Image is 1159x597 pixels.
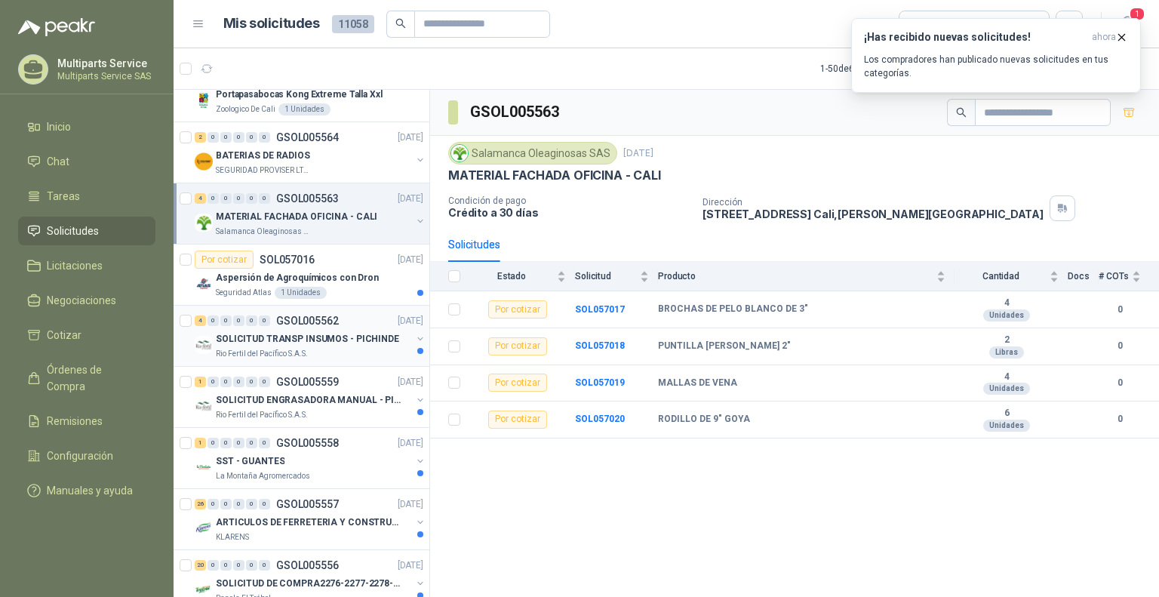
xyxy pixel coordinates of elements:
[208,193,219,204] div: 0
[259,438,270,448] div: 0
[658,262,955,291] th: Producto
[983,309,1030,322] div: Unidades
[47,413,103,429] span: Remisiones
[18,286,155,315] a: Negociaciones
[195,377,206,387] div: 1
[955,334,1059,346] b: 2
[575,304,625,315] a: SOL057017
[18,147,155,176] a: Chat
[47,482,133,499] span: Manuales y ayuda
[18,112,155,141] a: Inicio
[658,303,808,315] b: BROCHAS DE PELO BLANCO DE 3"
[451,145,468,162] img: Company Logo
[18,251,155,280] a: Licitaciones
[332,15,374,33] span: 11058
[246,499,257,509] div: 0
[246,315,257,326] div: 0
[448,195,690,206] p: Condición de pago
[208,438,219,448] div: 0
[233,193,244,204] div: 0
[18,476,155,505] a: Manuales y ayuda
[955,297,1059,309] b: 4
[220,377,232,387] div: 0
[208,377,219,387] div: 0
[259,560,270,571] div: 0
[658,271,933,282] span: Producto
[1099,339,1141,353] b: 0
[195,560,206,571] div: 20
[398,497,423,512] p: [DATE]
[216,210,377,224] p: MATERIAL FACHADA OFICINA - CALI
[18,355,155,401] a: Órdenes de Compra
[47,223,99,239] span: Solicitudes
[448,236,500,253] div: Solicitudes
[658,377,737,389] b: MALLAS DE VENA
[216,577,404,591] p: SOLICITUD DE COMPRA2276-2277-2278-2284-2285-
[260,254,315,265] p: SOL057016
[220,132,232,143] div: 0
[195,132,206,143] div: 2
[18,18,95,36] img: Logo peakr
[448,206,690,219] p: Crédito a 30 días
[208,315,219,326] div: 0
[47,327,81,343] span: Cotizar
[658,414,750,426] b: RODILLO DE 9" GOYA
[1114,11,1141,38] button: 1
[658,340,791,352] b: PUNTILLA [PERSON_NAME] 2"
[908,16,940,32] div: Todas
[195,315,206,326] div: 4
[864,53,1128,80] p: Los compradores han publicado nuevas solicitudes en tus categorías.
[398,253,423,267] p: [DATE]
[216,409,308,421] p: Rio Fertil del Pacífico S.A.S.
[398,314,423,328] p: [DATE]
[233,499,244,509] div: 0
[195,214,213,232] img: Company Logo
[216,454,284,469] p: SST - GUANTES
[220,315,232,326] div: 0
[955,408,1059,420] b: 6
[233,377,244,387] div: 0
[989,346,1024,359] div: Libras
[195,193,206,204] div: 4
[259,132,270,143] div: 0
[47,188,80,205] span: Tareas
[1099,262,1159,291] th: # COTs
[216,393,404,408] p: SOLICITUD ENGRASADORA MANUAL - PICHINDE
[208,560,219,571] div: 0
[488,411,547,429] div: Por cotizar
[195,458,213,476] img: Company Logo
[195,152,213,171] img: Company Logo
[1099,376,1141,390] b: 0
[398,559,423,573] p: [DATE]
[488,374,547,392] div: Por cotizar
[575,377,625,388] a: SOL057019
[195,275,213,293] img: Company Logo
[955,271,1047,282] span: Cantidad
[278,103,330,115] div: 1 Unidades
[575,262,658,291] th: Solicitud
[195,373,426,421] a: 1 0 0 0 0 0 GSOL005559[DATE] Company LogoSOLICITUD ENGRASADORA MANUAL - PICHINDERio Fertil del Pa...
[57,72,152,81] p: Multiparts Service SAS
[575,414,625,424] b: SOL057020
[246,560,257,571] div: 0
[47,118,71,135] span: Inicio
[57,58,152,69] p: Multiparts Service
[246,132,257,143] div: 0
[246,193,257,204] div: 0
[223,13,320,35] h1: Mis solicitudes
[1099,303,1141,317] b: 0
[195,336,213,354] img: Company Logo
[851,18,1141,93] button: ¡Has recibido nuevas solicitudes!ahora Los compradores han publicado nuevas solicitudes en tus ca...
[195,251,254,269] div: Por cotizar
[276,132,339,143] p: GSOL005564
[47,292,116,309] span: Negociaciones
[448,142,617,165] div: Salamanca Oleaginosas SAS
[448,168,660,183] p: MATERIAL FACHADA OFICINA - CALI
[488,337,547,355] div: Por cotizar
[220,438,232,448] div: 0
[18,217,155,245] a: Solicitudes
[983,383,1030,395] div: Unidades
[216,287,272,299] p: Seguridad Atlas
[246,377,257,387] div: 0
[208,499,219,509] div: 0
